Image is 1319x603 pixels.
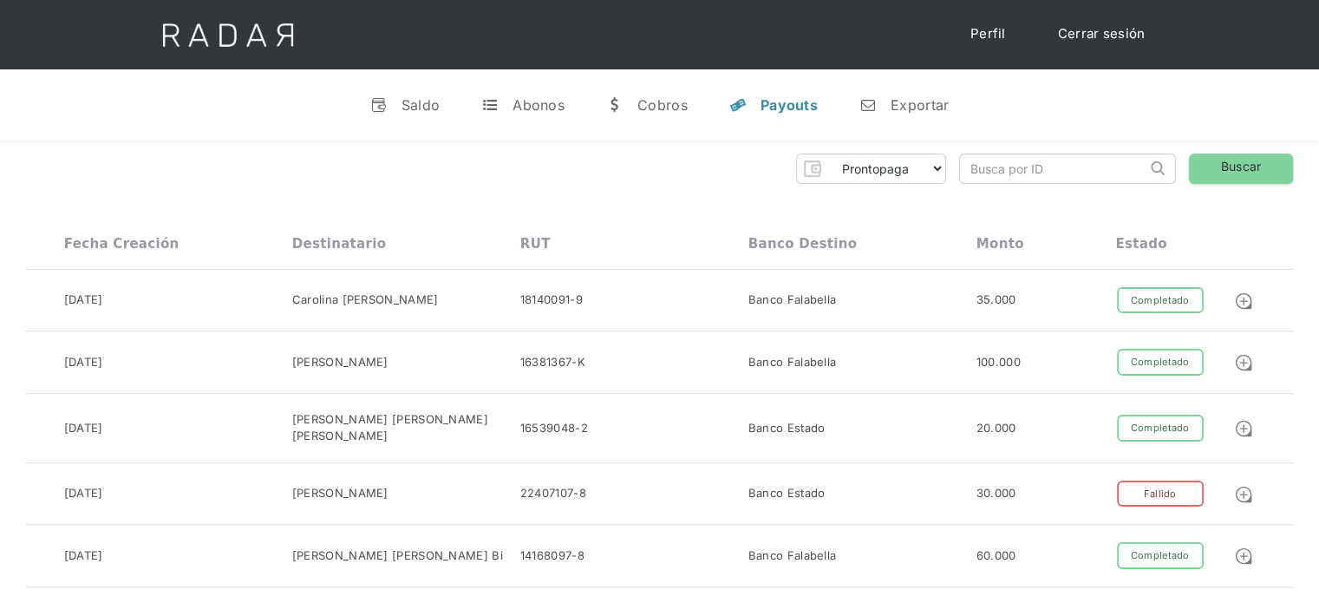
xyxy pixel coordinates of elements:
[976,354,1021,371] div: 100.000
[520,354,585,371] div: 16381367-K
[520,292,583,309] div: 18140091-9
[520,547,584,565] div: 14168097-8
[1234,485,1253,504] img: Detalle
[64,354,103,371] div: [DATE]
[64,485,103,502] div: [DATE]
[64,420,103,437] div: [DATE]
[64,236,180,252] div: Fecha creación
[976,547,1016,565] div: 60.000
[953,17,1023,51] a: Perfil
[637,96,688,114] div: Cobros
[748,236,857,252] div: Banco destino
[520,485,586,502] div: 22407107-8
[520,236,551,252] div: RUT
[292,292,439,309] div: Carolina [PERSON_NAME]
[1117,349,1204,376] div: Completado
[1189,154,1293,184] a: Buscar
[976,292,1016,309] div: 35.000
[1234,419,1253,438] img: Detalle
[748,292,837,309] div: Banco Falabella
[292,411,520,445] div: [PERSON_NAME] [PERSON_NAME] [PERSON_NAME]
[292,547,503,565] div: [PERSON_NAME] [PERSON_NAME] Bi
[748,354,837,371] div: Banco Falabella
[976,236,1024,252] div: Monto
[292,354,389,371] div: [PERSON_NAME]
[370,96,388,114] div: v
[1117,287,1204,314] div: Completado
[402,96,441,114] div: Saldo
[292,236,386,252] div: Destinatario
[1117,481,1204,508] div: Fallido
[891,96,949,114] div: Exportar
[859,96,877,114] div: n
[1115,236,1166,252] div: Estado
[606,96,624,114] div: w
[1234,292,1253,311] img: Detalle
[729,96,747,114] div: y
[64,292,103,309] div: [DATE]
[1117,542,1204,569] div: Completado
[748,420,826,437] div: Banco Estado
[481,96,499,114] div: t
[976,420,1016,437] div: 20.000
[292,485,389,502] div: [PERSON_NAME]
[1117,415,1204,442] div: Completado
[1041,17,1163,51] a: Cerrar sesión
[1234,353,1253,372] img: Detalle
[960,154,1146,183] input: Busca por ID
[64,547,103,565] div: [DATE]
[748,547,837,565] div: Banco Falabella
[796,154,946,184] form: Form
[1234,547,1253,566] img: Detalle
[748,485,826,502] div: Banco Estado
[976,485,1016,502] div: 30.000
[520,420,588,437] div: 16539048-2
[761,96,818,114] div: Payouts
[513,96,565,114] div: Abonos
